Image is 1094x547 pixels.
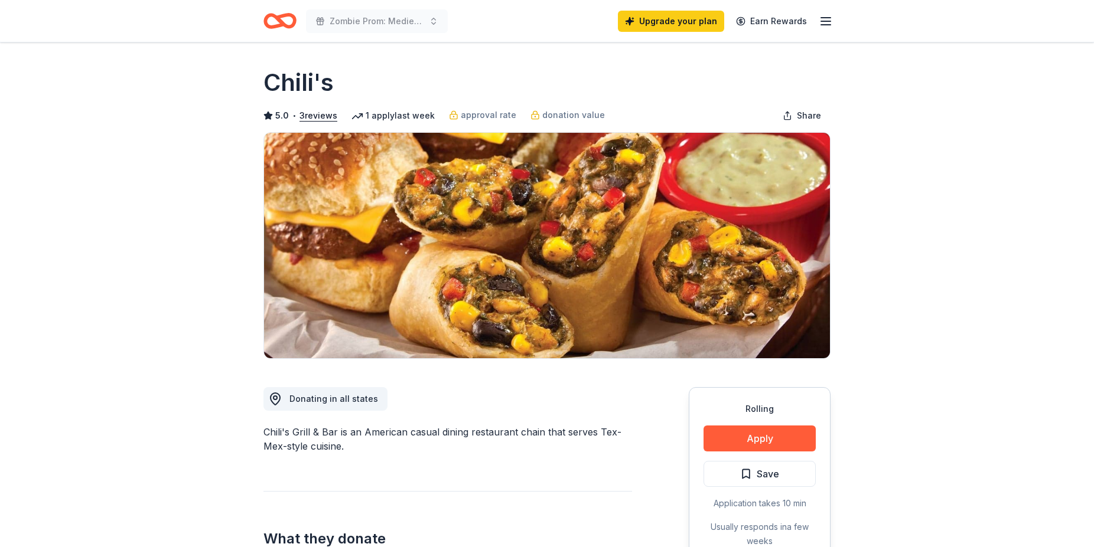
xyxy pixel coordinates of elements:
span: Zombie Prom: Medieval [330,14,424,28]
span: Share [797,109,821,123]
div: Rolling [704,402,816,416]
button: Apply [704,425,816,451]
img: Image for Chili's [264,133,830,358]
button: Share [773,104,831,127]
h1: Chili's [263,66,334,99]
a: Earn Rewards [729,11,814,32]
a: approval rate [449,108,516,122]
span: • [292,111,297,120]
span: Donating in all states [289,394,378,404]
a: Upgrade your plan [618,11,724,32]
span: donation value [542,108,605,122]
button: 3reviews [299,109,337,123]
span: 5.0 [275,109,289,123]
div: Chili's Grill & Bar is an American casual dining restaurant chain that serves Tex-Mex-style cuisine. [263,425,632,453]
button: Save [704,461,816,487]
span: Save [757,466,779,482]
span: approval rate [461,108,516,122]
a: Home [263,7,297,35]
a: donation value [530,108,605,122]
div: 1 apply last week [351,109,435,123]
button: Zombie Prom: Medieval [306,9,448,33]
div: Application takes 10 min [704,496,816,510]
